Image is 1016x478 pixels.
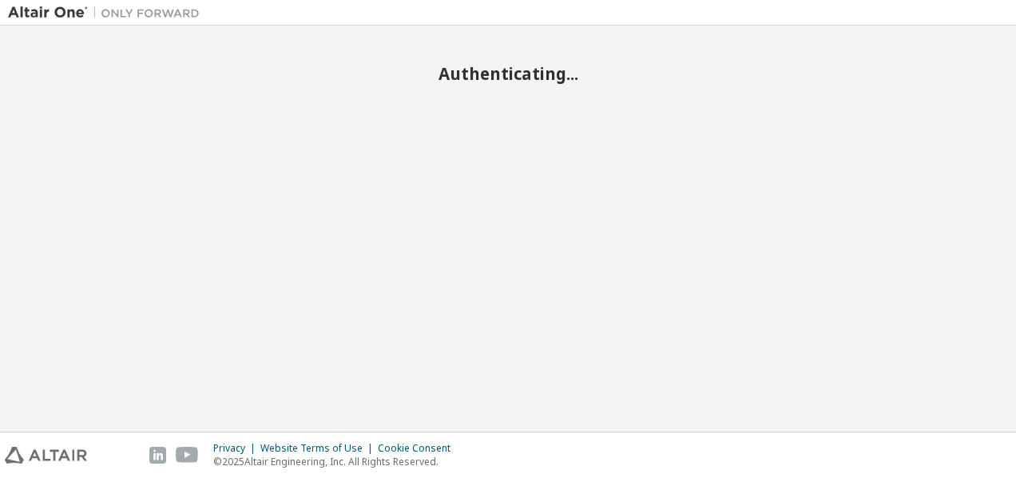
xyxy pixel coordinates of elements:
div: Privacy [213,442,260,455]
img: youtube.svg [176,447,199,464]
img: altair_logo.svg [5,447,87,464]
img: Altair One [8,5,208,21]
p: © 2025 Altair Engineering, Inc. All Rights Reserved. [213,455,460,468]
div: Website Terms of Use [260,442,378,455]
div: Cookie Consent [378,442,460,455]
h2: Authenticating... [8,63,1008,84]
img: linkedin.svg [149,447,166,464]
